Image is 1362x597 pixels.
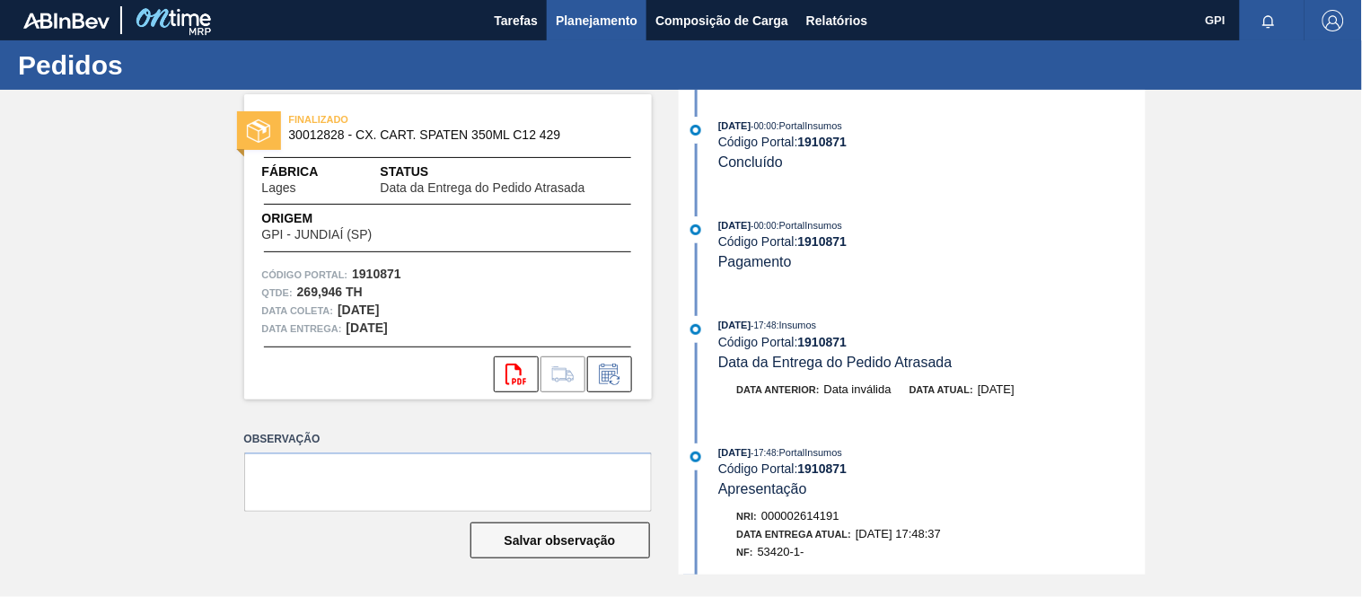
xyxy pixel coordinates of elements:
[761,509,839,522] span: 000002614191
[690,452,701,462] img: atual
[262,228,373,241] span: GPI - JUNDIAÍ (SP)
[289,110,540,128] span: FINALIZADO
[718,234,1145,249] div: Código Portal:
[247,119,270,143] img: status
[352,267,401,281] strong: 1910871
[494,356,539,392] div: Abrir arquivo PDF
[718,154,783,170] span: Concluído
[978,382,1015,396] span: [DATE]
[737,384,820,395] span: Data anterior:
[262,320,342,338] span: Data entrega:
[587,356,632,392] div: Informar alteração no pedido
[381,162,634,181] span: Status
[758,545,804,558] span: 53420-1-
[751,320,777,330] span: - 17:48
[718,355,953,370] span: Data da Entrega do Pedido Atrasada
[777,120,842,131] span: : PortalInsumos
[777,320,817,330] span: : Insumos
[798,461,848,476] strong: 1910871
[737,529,852,540] span: Data Entrega Atual:
[289,128,615,142] span: 30012828 - CX. CART. SPATEN 350ML C12 429
[18,55,337,75] h1: Pedidos
[244,426,652,452] label: Observação
[540,356,585,392] div: Ir para Composição de Carga
[381,181,585,195] span: Data da Entrega do Pedido Atrasada
[777,220,842,231] span: : PortalInsumos
[262,181,296,195] span: Lages
[909,384,973,395] span: Data atual:
[338,303,379,317] strong: [DATE]
[1240,8,1297,33] button: Notificações
[718,335,1145,349] div: Código Portal:
[297,285,363,299] strong: 269,946 TH
[751,221,777,231] span: - 00:00
[690,224,701,235] img: atual
[718,135,1145,149] div: Código Portal:
[347,320,388,335] strong: [DATE]
[798,335,848,349] strong: 1910871
[777,447,842,458] span: : PortalInsumos
[718,481,807,496] span: Apresentação
[718,447,751,458] span: [DATE]
[718,120,751,131] span: [DATE]
[824,382,892,396] span: Data inválida
[262,266,348,284] span: Código Portal:
[262,284,293,302] span: Qtde :
[262,302,334,320] span: Data coleta:
[556,10,637,31] span: Planejamento
[798,135,848,149] strong: 1910871
[856,527,941,540] span: [DATE] 17:48:37
[690,125,701,136] img: atual
[737,511,758,522] span: Nri:
[737,547,753,557] span: NF:
[798,234,848,249] strong: 1910871
[1322,10,1344,31] img: Logout
[718,220,751,231] span: [DATE]
[806,10,867,31] span: Relatórios
[718,320,751,330] span: [DATE]
[751,448,777,458] span: - 17:48
[262,162,353,181] span: Fábrica
[470,522,650,558] button: Salvar observação
[655,10,788,31] span: Composição de Carga
[690,324,701,335] img: atual
[494,10,538,31] span: Tarefas
[718,461,1145,476] div: Código Portal:
[718,254,792,269] span: Pagamento
[751,121,777,131] span: - 00:00
[23,13,110,29] img: TNhmsLtSVTkK8tSr43FrP2fwEKptu5GPRR3wAAAABJRU5ErkJggg==
[262,209,424,228] span: Origem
